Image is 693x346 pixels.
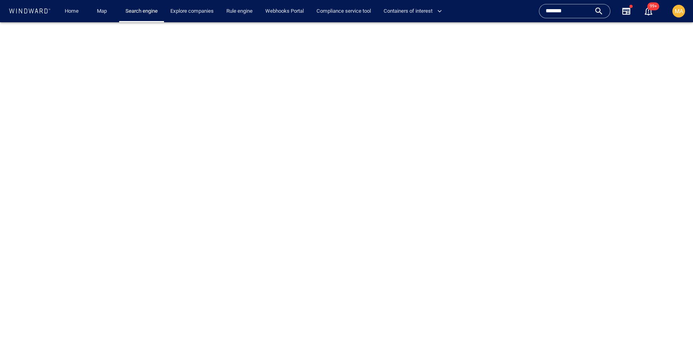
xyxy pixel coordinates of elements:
a: Map [94,4,113,18]
button: 99+ [639,2,658,21]
a: Home [62,4,82,18]
button: Home [59,4,84,18]
button: Containers of interest [380,4,449,18]
iframe: Chat [659,310,687,340]
span: Containers of interest [384,7,442,16]
button: MA [671,3,687,19]
a: Rule engine [223,4,256,18]
span: MA [675,8,683,14]
a: Explore companies [167,4,217,18]
span: 99+ [647,2,659,10]
a: Search engine [122,4,161,18]
button: Map [91,4,116,18]
a: Compliance service tool [313,4,374,18]
a: Webhooks Portal [262,4,307,18]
